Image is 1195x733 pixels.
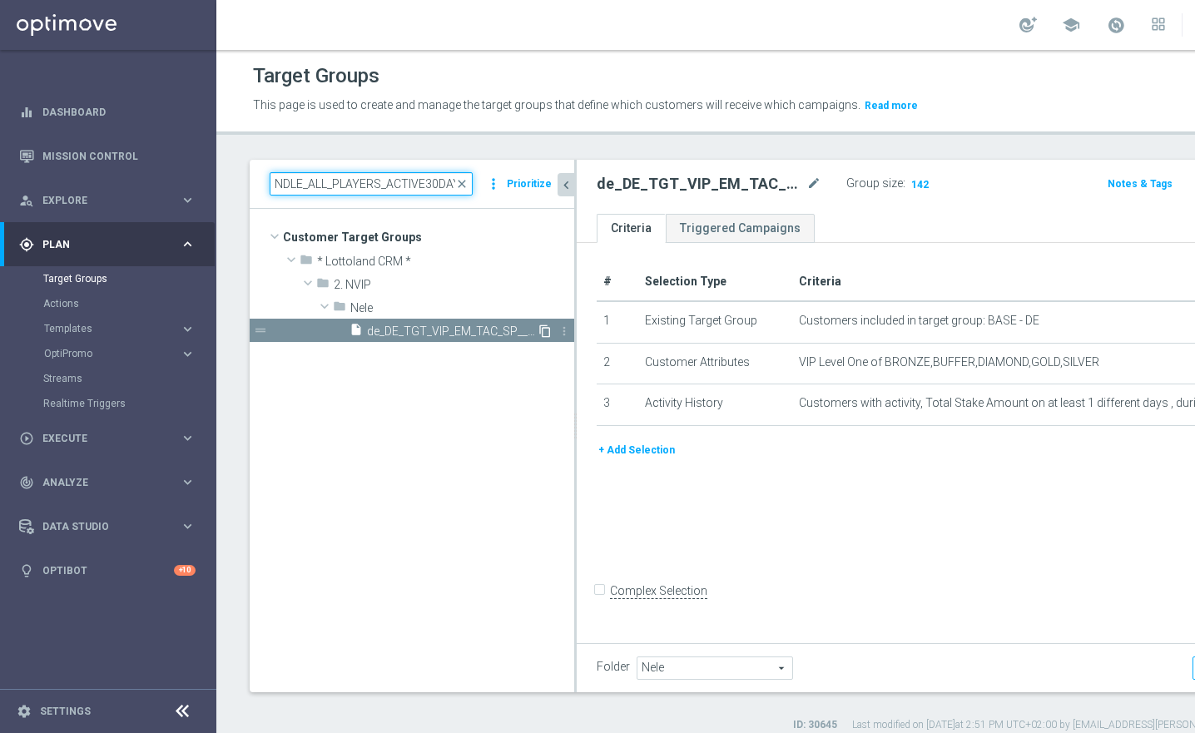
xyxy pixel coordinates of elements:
i: keyboard_arrow_right [180,346,196,362]
span: Templates [44,324,163,334]
div: +10 [174,565,196,576]
a: Target Groups [43,272,173,285]
div: Execute [19,431,180,446]
i: insert_drive_file [350,323,363,342]
button: OptiPromo keyboard_arrow_right [43,347,196,360]
i: folder [300,253,313,272]
th: # [597,263,638,301]
i: mode_edit [806,174,821,194]
span: VIP Level One of BRONZE,BUFFER,DIAMOND,GOLD,SILVER [799,355,1099,369]
label: ID: 30645 [793,718,837,732]
i: play_circle_outline [19,431,34,446]
a: Triggered Campaigns [666,214,815,243]
div: Templates [44,324,180,334]
i: more_vert [558,324,571,338]
i: Duplicate Target group [538,324,552,338]
span: Analyze [42,478,180,488]
div: Plan [19,237,180,252]
div: Optibot [19,548,196,592]
a: Optibot [42,548,174,592]
td: Activity History [638,384,792,426]
div: Templates [43,316,215,341]
a: Streams [43,372,173,385]
label: : [903,176,905,191]
i: keyboard_arrow_right [180,321,196,337]
a: Realtime Triggers [43,397,173,410]
td: 1 [597,301,638,343]
button: equalizer Dashboard [18,106,196,119]
h1: Target Groups [253,64,379,88]
a: Mission Control [42,134,196,178]
button: person_search Explore keyboard_arrow_right [18,194,196,207]
span: school [1062,16,1080,34]
label: Complex Selection [610,583,707,599]
button: Read more [863,97,920,115]
a: Criteria [597,214,666,243]
i: folder [316,276,330,295]
span: Execute [42,433,180,443]
td: Customer Attributes [638,343,792,384]
div: track_changes Analyze keyboard_arrow_right [18,476,196,489]
input: Quick find group or folder [270,172,473,196]
a: Dashboard [42,90,196,134]
span: Plan [42,240,180,250]
label: Group size [846,176,903,191]
span: OptiPromo [44,349,163,359]
div: Data Studio keyboard_arrow_right [18,520,196,533]
span: 142 [910,178,930,194]
i: folder [333,300,346,319]
span: close [455,177,469,191]
span: Explore [42,196,180,206]
i: keyboard_arrow_right [180,474,196,490]
div: Analyze [19,475,180,490]
div: OptiPromo [44,349,180,359]
button: lightbulb Optibot +10 [18,564,196,577]
span: Nele [350,301,574,315]
a: Settings [40,706,91,716]
span: Criteria [799,275,841,288]
button: + Add Selection [597,441,677,459]
i: gps_fixed [19,237,34,252]
button: chevron_left [558,173,574,196]
div: Data Studio [19,519,180,534]
i: keyboard_arrow_right [180,192,196,208]
span: de_DE_TGT_VIP_EM_TAC_SP__GHOST_PROMO_TARGET_BUNDLE_ALL_PLAYERS_ACTIVE30DAYS [367,324,537,339]
span: Data Studio [42,522,180,532]
span: * Lottoland CRM * [317,255,574,269]
th: Selection Type [638,263,792,301]
td: Existing Target Group [638,301,792,343]
span: Customer Target Groups [283,225,574,249]
i: keyboard_arrow_right [180,518,196,534]
td: 2 [597,343,638,384]
h2: de_DE_TGT_VIP_EM_TAC_SP__GHOST_PROMO_TARGET_BUNDLE_ALL_PLAYERS_ACTIVE30DAYS [597,174,803,194]
button: Notes & Tags [1106,175,1174,193]
td: 3 [597,384,638,426]
div: Mission Control [19,134,196,178]
i: keyboard_arrow_right [180,236,196,252]
button: Mission Control [18,150,196,163]
i: equalizer [19,105,34,120]
span: This page is used to create and manage the target groups that define which customers will receive... [253,98,860,111]
button: play_circle_outline Execute keyboard_arrow_right [18,432,196,445]
a: Actions [43,297,173,310]
i: lightbulb [19,563,34,578]
i: more_vert [485,172,502,196]
button: gps_fixed Plan keyboard_arrow_right [18,238,196,251]
button: Prioritize [504,173,554,196]
div: Streams [43,366,215,391]
i: settings [17,704,32,719]
span: Customers included in target group: BASE - DE [799,314,1039,328]
div: Actions [43,291,215,316]
div: Dashboard [19,90,196,134]
span: 2. NVIP [334,278,574,292]
i: track_changes [19,475,34,490]
div: OptiPromo [43,341,215,366]
i: keyboard_arrow_right [180,430,196,446]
